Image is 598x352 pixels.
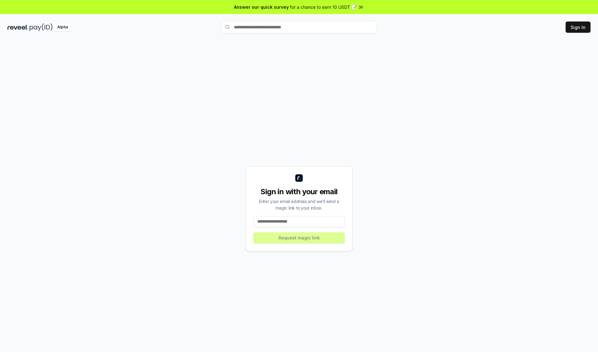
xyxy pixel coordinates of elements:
span: for a chance to earn 10 USDT 📝 [290,4,357,10]
div: Sign in with your email [253,187,345,197]
div: Alpha [54,23,71,31]
img: reveel_dark [7,23,28,31]
div: Enter your email address and we’ll send a magic link to your inbox. [253,198,345,211]
span: Answer our quick survey [234,4,289,10]
img: logo_small [295,174,303,182]
img: pay_id [30,23,53,31]
button: Sign In [566,22,591,33]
